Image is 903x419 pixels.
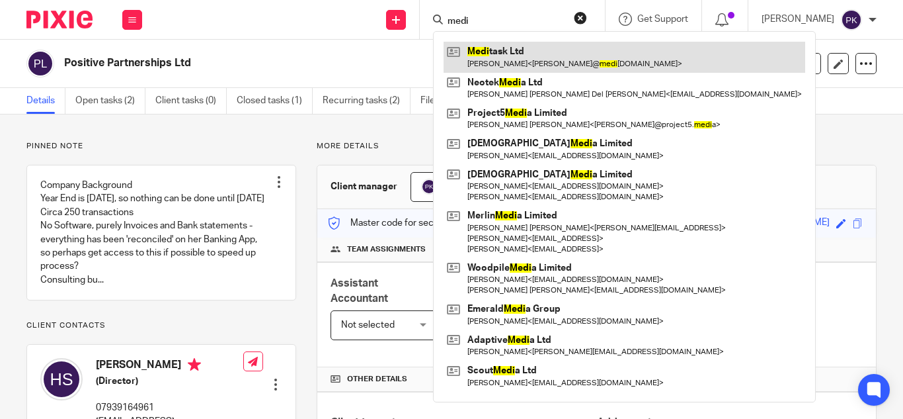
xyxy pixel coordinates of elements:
img: svg%3E [40,358,83,400]
img: svg%3E [26,50,54,77]
p: More details [317,141,877,152]
img: Pixie [26,11,93,28]
a: Closed tasks (1) [237,88,313,114]
h2: Positive Partnerships Ltd [64,56,570,70]
img: svg%3E [841,9,862,30]
h5: (Director) [96,375,243,388]
a: Files [420,88,450,114]
span: Get Support [637,15,688,24]
span: Assistant Accountant [331,278,388,304]
span: Team assignments [347,244,426,255]
h3: Client manager [331,180,397,193]
img: svg%3E [421,179,437,195]
a: Open tasks (2) [75,88,145,114]
a: Client tasks (0) [155,88,227,114]
span: Other details [347,374,407,385]
a: Details [26,88,65,114]
i: Primary [188,358,201,371]
input: Search [446,16,565,28]
p: Master code for secure communications and files [327,216,555,230]
p: Pinned note [26,141,296,152]
h4: [PERSON_NAME] [96,358,243,375]
a: Recurring tasks (2) [323,88,411,114]
p: 07939164961 [96,401,243,414]
span: Not selected [341,320,395,330]
p: [PERSON_NAME] [762,13,834,26]
p: Client contacts [26,320,296,331]
button: Clear [574,11,587,24]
